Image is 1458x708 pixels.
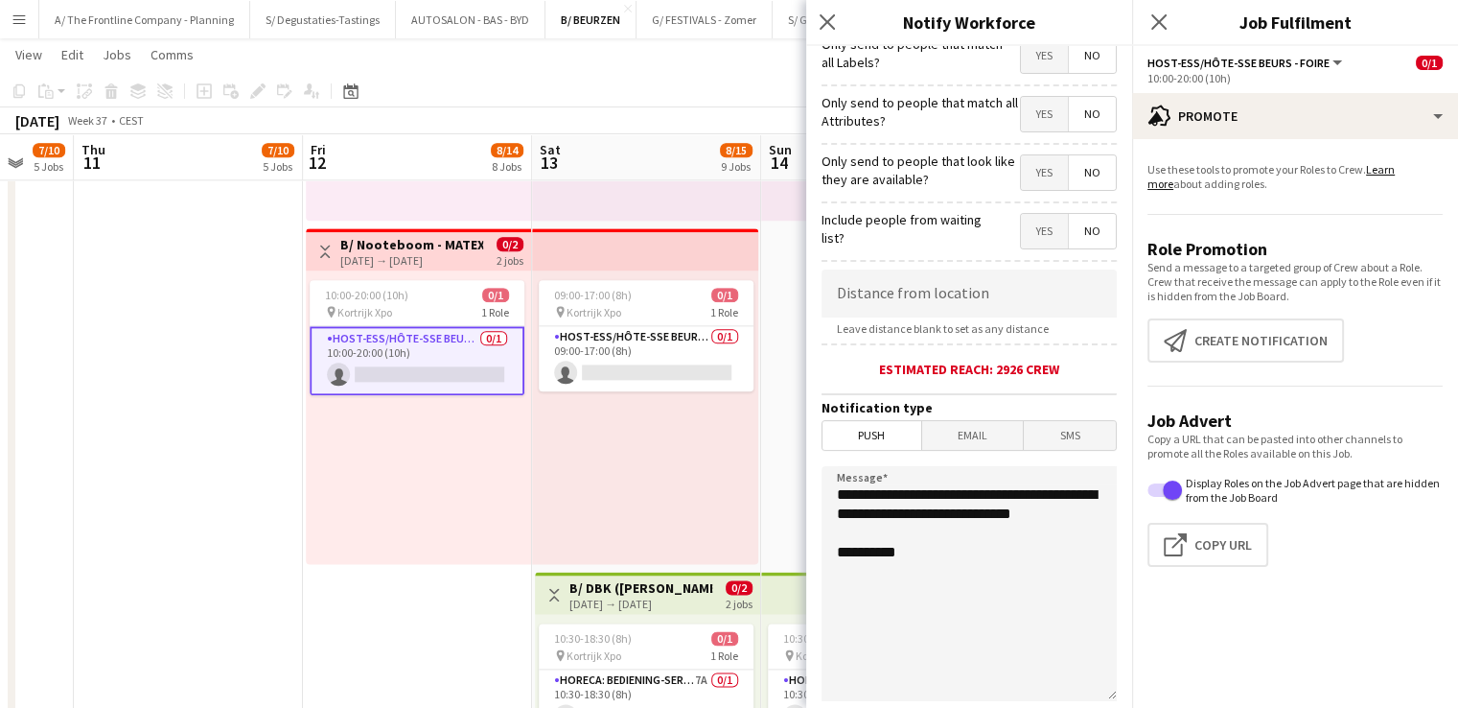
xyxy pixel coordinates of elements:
span: Kortrijk Xpo [337,305,392,319]
span: View [15,46,42,63]
span: 0/2 [726,580,752,595]
button: AUTOSALON - BAS - BYD [396,1,545,38]
span: No [1069,155,1116,190]
span: 1 Role [481,305,509,319]
span: Leave distance blank to set as any distance [822,321,1064,336]
app-card-role: Host-ess/Hôte-sse Beurs - Foire0/109:00-17:00 (8h) [539,326,753,391]
span: No [1069,214,1116,248]
p: Send a message to a targeted group of Crew about a Role. Crew that receive the message can apply ... [1147,260,1443,303]
h3: Job Advert [1147,410,1443,432]
span: 10:30-18:30 (8h) [783,631,861,646]
label: Only send to people that look like they are available? [822,153,1020,187]
div: [DATE] [15,111,59,130]
h3: B/ DBK ([PERSON_NAME]) - MATEXPO 2025 - enkel 13+14/09 (verstgerking van de stand in het weekend) [569,579,712,597]
span: No [1069,97,1116,131]
app-job-card: 09:00-17:00 (8h)0/1 Kortrijk Xpo1 RoleHost-ess/Hôte-sse Beurs - Foire0/109:00-17:00 (8h) [539,280,753,391]
span: Sun [769,141,792,158]
span: SMS [1024,421,1116,450]
div: Promote [1132,93,1458,139]
label: Only send to people that match all Labels? [822,35,1018,70]
app-job-card: 10:00-20:00 (10h)0/1 Kortrijk Xpo1 RoleHost-ess/Hôte-sse Beurs - Foire0/110:00-20:00 (10h) [310,280,524,395]
button: Copy Url [1147,523,1268,567]
button: S/ GOLAZO BRANDS (Sportizon) [773,1,958,38]
a: Jobs [95,42,139,67]
span: No [1069,38,1116,73]
span: Thu [81,141,105,158]
span: Week 37 [63,113,111,128]
span: Edit [61,46,83,63]
button: Host-ess/Hôte-sse Beurs - Foire [1147,56,1345,70]
span: 09:00-17:00 (8h) [554,288,632,302]
span: Yes [1021,97,1068,131]
span: Kortrijk Xpo [567,649,621,663]
div: CEST [119,113,144,128]
div: Estimated reach: 2926 crew [822,361,1117,378]
span: 1 Role [710,649,738,663]
span: Push [822,421,921,450]
div: 2 jobs [726,595,752,611]
h3: B/ Nooteboom - MATEXPO 2025 12-13/09/2025 [340,236,483,253]
span: Sat [540,141,561,158]
span: Comms [150,46,194,63]
span: 8/14 [491,143,523,157]
a: Edit [54,42,91,67]
span: 13 [537,152,561,174]
span: 7/10 [33,143,65,157]
app-card-role: Host-ess/Hôte-sse Beurs - Foire0/110:00-20:00 (10h) [310,326,524,395]
div: 2 jobs [497,251,523,268]
span: 0/1 [1416,56,1443,70]
span: 10:30-18:30 (8h) [554,631,632,646]
span: Yes [1021,38,1068,73]
label: Only send to people that match all Attributes? [822,94,1020,129]
span: 12 [308,152,326,174]
div: 9 Jobs [721,159,752,174]
span: 10:00-20:00 (10h) [325,288,408,302]
div: 5 Jobs [263,159,293,174]
div: [DATE] → [DATE] [340,253,483,268]
h3: Notification type [822,399,1117,416]
span: Fri [311,141,326,158]
span: Kortrijk Xpo [567,305,621,319]
button: Create notification [1147,319,1344,363]
span: 0/1 [711,288,738,302]
button: S/ Degustaties-Tastings [250,1,396,38]
a: Learn more [1147,162,1395,191]
h3: Notify Workforce [806,10,1132,35]
span: 0/2 [497,237,523,251]
button: G/ FESTIVALS - Zomer [636,1,773,38]
span: 14 [766,152,792,174]
a: Comms [143,42,201,67]
span: 11 [79,152,105,174]
span: Yes [1021,214,1068,248]
span: Yes [1021,155,1068,190]
div: 5 Jobs [34,159,64,174]
span: 1 Role [710,305,738,319]
button: B/ BEURZEN [545,1,636,38]
span: 0/1 [482,288,509,302]
span: Host-ess/Hôte-sse Beurs - Foire [1147,56,1330,70]
p: Copy a URL that can be pasted into other channels to promote all the Roles available on this Job. [1147,432,1443,460]
a: View [8,42,50,67]
span: 8/15 [720,143,752,157]
span: 7/10 [262,143,294,157]
label: Display Roles on the Job Advert page that are hidden from the Job Board [1182,476,1443,505]
div: 8 Jobs [492,159,522,174]
span: Email [922,421,1024,450]
div: [DATE] → [DATE] [569,597,712,611]
span: Jobs [103,46,131,63]
h3: Role Promotion [1147,238,1443,260]
span: Kortrijk Xpo [796,649,850,663]
p: Use these tools to promote your Roles to Crew. about adding roles. [1147,162,1443,191]
button: A/ The Frontline Company - Planning [39,1,250,38]
div: 10:00-20:00 (10h) [1147,71,1443,85]
span: 0/1 [711,631,738,646]
label: Include people from waiting list? [822,211,1000,246]
h3: Job Fulfilment [1132,10,1458,35]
